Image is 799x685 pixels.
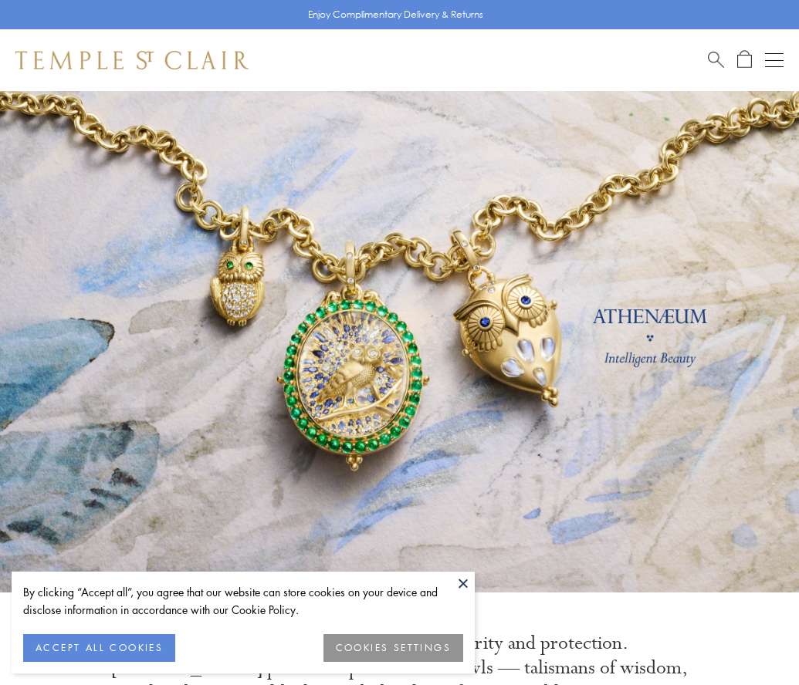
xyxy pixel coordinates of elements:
[23,634,175,662] button: ACCEPT ALL COOKIES
[15,51,249,69] img: Temple St. Clair
[23,583,463,619] div: By clicking “Accept all”, you agree that our website can store cookies on your device and disclos...
[308,7,483,22] p: Enjoy Complimentary Delivery & Returns
[765,51,784,69] button: Open navigation
[323,634,463,662] button: COOKIES SETTINGS
[737,50,752,69] a: Open Shopping Bag
[708,50,724,69] a: Search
